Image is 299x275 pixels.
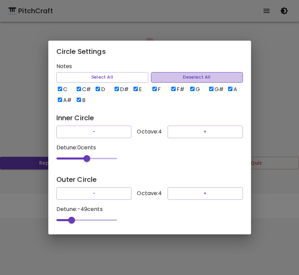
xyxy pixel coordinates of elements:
[75,96,92,104] label: B
[56,62,243,70] p: Notes
[56,96,73,104] label: A#
[56,85,73,93] label: C
[96,87,100,91] input: D
[58,98,62,102] input: A#
[56,174,243,185] h6: Outer Circle
[227,85,243,93] label: A
[151,72,243,83] button: Deselect All
[113,85,129,93] label: D#
[168,187,243,200] button: +
[56,205,243,213] p: Detune: -49 cents
[133,87,138,91] input: E
[228,87,232,91] input: A
[170,85,186,93] label: F#
[56,126,132,138] button: -
[75,85,92,93] label: C#
[56,72,148,83] button: Select All
[189,85,205,93] label: G
[171,87,176,91] input: F#
[77,87,81,91] input: C#
[132,85,148,93] label: E
[137,189,162,197] p: Octave: 4
[168,126,243,138] button: +
[56,112,243,123] h6: Inner Circle
[56,144,243,152] p: Detune: 0 cents
[151,85,167,93] label: F
[56,187,132,200] button: -
[77,98,81,102] input: B
[190,87,195,91] input: G
[152,87,157,91] input: F
[137,128,162,136] p: Octave: 4
[208,85,224,93] label: G#
[209,87,214,91] input: G#
[94,85,110,93] label: D
[115,87,119,91] input: D#
[48,41,251,62] h2: Circle Settings
[58,87,62,91] input: C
